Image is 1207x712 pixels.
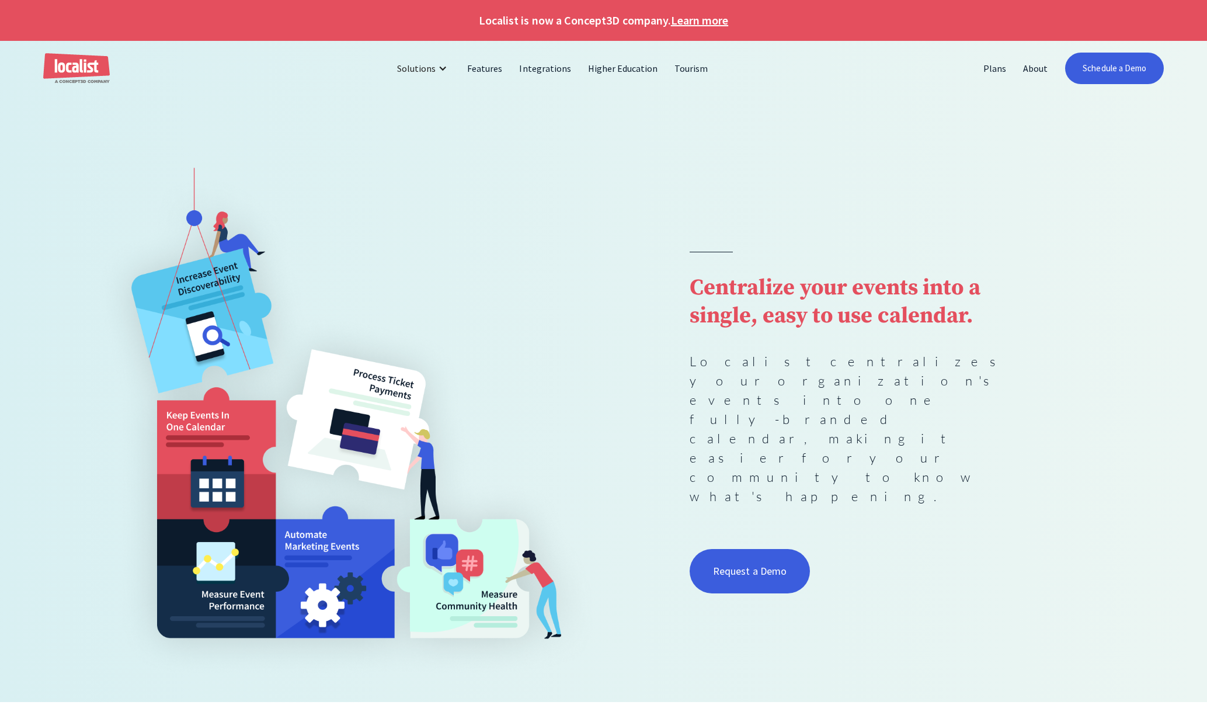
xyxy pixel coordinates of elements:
[511,54,579,82] a: Integrations
[690,549,810,593] a: Request a Demo
[43,53,110,84] a: home
[388,54,459,82] div: Solutions
[690,352,1035,506] p: Localist centralizes your organization's events into one fully-branded calendar, making it easier...
[397,61,436,75] div: Solutions
[666,54,716,82] a: Tourism
[459,54,511,82] a: Features
[1015,54,1056,82] a: About
[975,54,1015,82] a: Plans
[1065,53,1164,84] a: Schedule a Demo
[580,54,667,82] a: Higher Education
[671,12,728,29] a: Learn more
[690,274,980,330] strong: Centralize your events into a single, easy to use calendar.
